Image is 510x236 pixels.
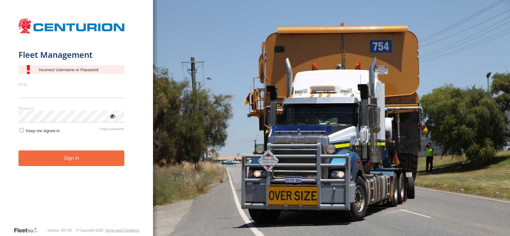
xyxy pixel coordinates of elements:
[18,106,125,110] label: Password
[47,228,72,232] div: Version: 307.00
[20,128,24,132] input: Keep me signed in
[18,15,135,226] form: main
[14,227,43,233] a: Visit our Website
[26,128,60,133] span: Keep me signed in
[18,150,125,166] button: Sign in
[106,228,139,232] a: Terms and Conditions
[100,127,125,133] a: Forgot password?
[109,113,115,119] div: ViewPassword
[76,228,139,232] div: © Copyright 2025 -
[18,49,125,60] h1: Fleet Management
[18,82,125,87] label: Email
[18,18,125,34] img: Centurion Transport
